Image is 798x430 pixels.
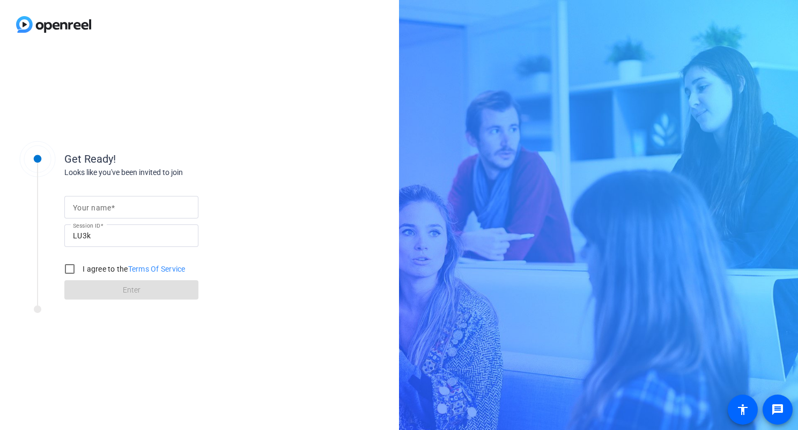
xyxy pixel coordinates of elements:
[80,264,186,274] label: I agree to the
[736,403,749,416] mat-icon: accessibility
[64,151,279,167] div: Get Ready!
[64,167,279,178] div: Looks like you've been invited to join
[73,203,111,212] mat-label: Your name
[73,222,100,229] mat-label: Session ID
[771,403,784,416] mat-icon: message
[128,265,186,273] a: Terms Of Service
